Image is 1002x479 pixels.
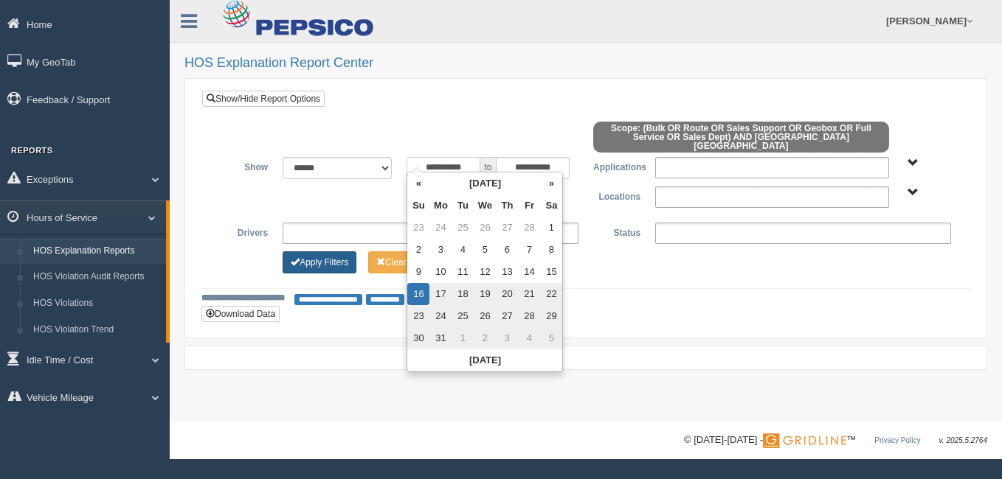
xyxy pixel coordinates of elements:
td: 11 [452,261,474,283]
td: 13 [496,261,518,283]
td: 1 [452,327,474,349]
td: 28 [518,217,540,239]
span: to [480,157,495,179]
td: 4 [452,239,474,261]
td: 25 [452,217,474,239]
th: Th [496,195,518,217]
label: Applications [586,157,648,175]
a: Privacy Policy [874,436,920,444]
td: 6 [496,239,518,261]
h2: HOS Explanation Report Center [184,56,987,71]
th: Mo [429,195,452,217]
td: 23 [407,217,429,239]
label: Drivers [213,223,275,240]
td: 20 [496,283,518,305]
td: 17 [429,283,452,305]
th: Su [407,195,429,217]
td: 2 [407,239,429,261]
td: 1 [540,217,562,239]
th: Tu [452,195,474,217]
button: Download Data [201,306,280,322]
td: 27 [496,217,518,239]
label: Locations [586,186,648,204]
td: 4 [518,327,540,349]
a: HOS Explanation Reports [27,238,166,265]
img: Gridline [763,433,846,448]
th: [DATE] [429,172,540,195]
label: Status [586,223,648,240]
td: 16 [407,283,429,305]
th: Fr [518,195,540,217]
label: Show [213,157,275,175]
td: 3 [496,327,518,349]
td: 25 [452,305,474,327]
td: 29 [540,305,562,327]
td: 23 [407,305,429,327]
td: 18 [452,283,474,305]
td: 5 [540,327,562,349]
th: » [540,172,562,195]
th: [DATE] [407,349,562,371]
td: 31 [429,327,452,349]
td: 9 [407,261,429,283]
td: 7 [518,239,540,261]
td: 24 [429,217,452,239]
td: 3 [429,239,452,261]
div: © [DATE]-[DATE] - ™ [684,433,987,448]
td: 27 [496,305,518,327]
td: 15 [540,261,562,283]
a: HOS Violation Trend [27,317,166,343]
button: Change Filter Options [368,251,441,273]
td: 2 [474,327,496,349]
span: Scope: (Bulk OR Route OR Sales Support OR Geobox OR Full Service OR Sales Dept) AND [GEOGRAPHIC_D... [593,122,889,153]
td: 28 [518,305,540,327]
td: 8 [540,239,562,261]
th: We [474,195,496,217]
td: 21 [518,283,540,305]
th: « [407,172,429,195]
a: HOS Violation Audit Reports [27,264,166,290]
td: 12 [474,261,496,283]
td: 24 [429,305,452,327]
td: 5 [474,239,496,261]
td: 19 [474,283,496,305]
td: 10 [429,261,452,283]
th: Sa [540,195,562,217]
button: Change Filter Options [283,251,356,273]
td: 14 [518,261,540,283]
td: 30 [407,327,429,349]
a: HOS Violations [27,290,166,317]
td: 26 [474,217,496,239]
a: Show/Hide Report Options [202,91,325,107]
span: v. 2025.5.2764 [939,436,987,444]
td: 22 [540,283,562,305]
td: 26 [474,305,496,327]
